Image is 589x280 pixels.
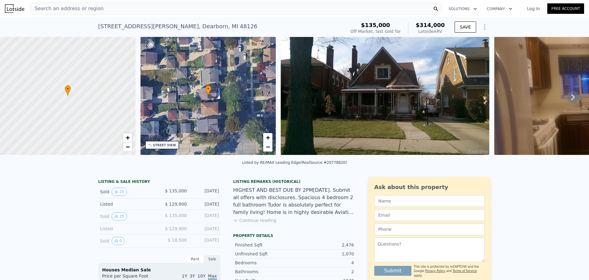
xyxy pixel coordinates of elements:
a: Free Account [547,3,584,14]
span: Max [208,274,217,280]
div: • [205,85,211,96]
div: [DATE] [192,212,219,220]
div: Bedrooms [235,260,294,266]
span: Search an address or region [30,5,104,12]
a: Zoom out [123,142,132,152]
div: • [65,85,71,96]
div: Rent [187,255,204,263]
a: Log In [520,6,547,12]
div: Sold [100,212,155,220]
img: Lotside [5,4,24,13]
span: + [266,134,270,141]
span: $ 129,900 [165,202,187,207]
div: STREET VIEW [153,143,176,148]
button: Company [482,3,517,14]
button: Submit [374,266,411,276]
div: [STREET_ADDRESS][PERSON_NAME] , Dearborn , MI 48126 [98,22,257,31]
div: Off Market, last sold for [350,28,401,34]
div: Sold [100,188,155,196]
span: $ 129,900 [165,226,187,231]
a: Terms of Service [452,269,477,273]
span: $ 135,000 [165,213,187,218]
a: Zoom out [263,142,272,152]
div: Finished Sqft [235,242,294,248]
span: + [125,134,129,141]
span: − [125,143,129,151]
div: HIGHEST AND BEST DUE BY 2PM[DATE]. Submit all offers with disclosures. Spacious 4 bedroom 2 full ... [233,187,356,216]
span: $135,000 [361,22,390,28]
button: View historical data [112,188,127,196]
div: [DATE] [192,201,219,207]
span: $ 135,000 [165,188,187,193]
button: Solutions [444,3,482,14]
div: Unfinished Sqft [235,251,294,257]
div: Listed [100,201,155,207]
div: Property details [233,233,356,238]
div: Ask about this property [374,183,485,191]
button: Continue reading [233,217,276,223]
input: Phone [374,223,485,235]
span: 1Y [182,274,187,278]
div: Listed by RE/MAX Leading Edge (RealSource #20778820) [242,160,347,165]
button: View historical data [112,212,127,220]
input: Name [374,195,485,207]
div: This site is protected by reCAPTCHA and the Google and apply. [414,265,485,278]
div: Listing Remarks (Historical) [233,179,356,184]
span: 3Y [190,274,195,278]
div: Sale [204,255,221,263]
span: 10Y [198,274,206,278]
div: Listed [100,226,155,232]
a: Zoom in [123,133,132,142]
img: Sale: 143419770 Parcel: 46316973 [281,37,489,155]
span: $ 18,500 [168,238,187,243]
div: [DATE] [192,226,219,232]
div: [DATE] [192,237,219,245]
input: Email [374,209,485,221]
div: Houses Median Sale [102,267,217,273]
div: 2,476 [294,242,354,248]
div: LISTING & SALE HISTORY [98,179,221,185]
span: − [266,143,270,151]
div: 2 [294,269,354,275]
div: 4 [294,260,354,266]
div: [DATE] [192,188,219,196]
button: Show Options [479,21,491,33]
span: $314,000 [416,22,445,28]
div: Lotside ARV [416,28,445,34]
span: • [205,86,211,92]
button: SAVE [455,22,476,33]
div: 1,070 [294,251,354,257]
a: Privacy Policy [425,269,445,273]
span: • [65,86,71,92]
div: Bathrooms [235,269,294,275]
a: Zoom in [263,133,272,142]
div: Sold [100,237,155,245]
button: View historical data [112,237,125,245]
